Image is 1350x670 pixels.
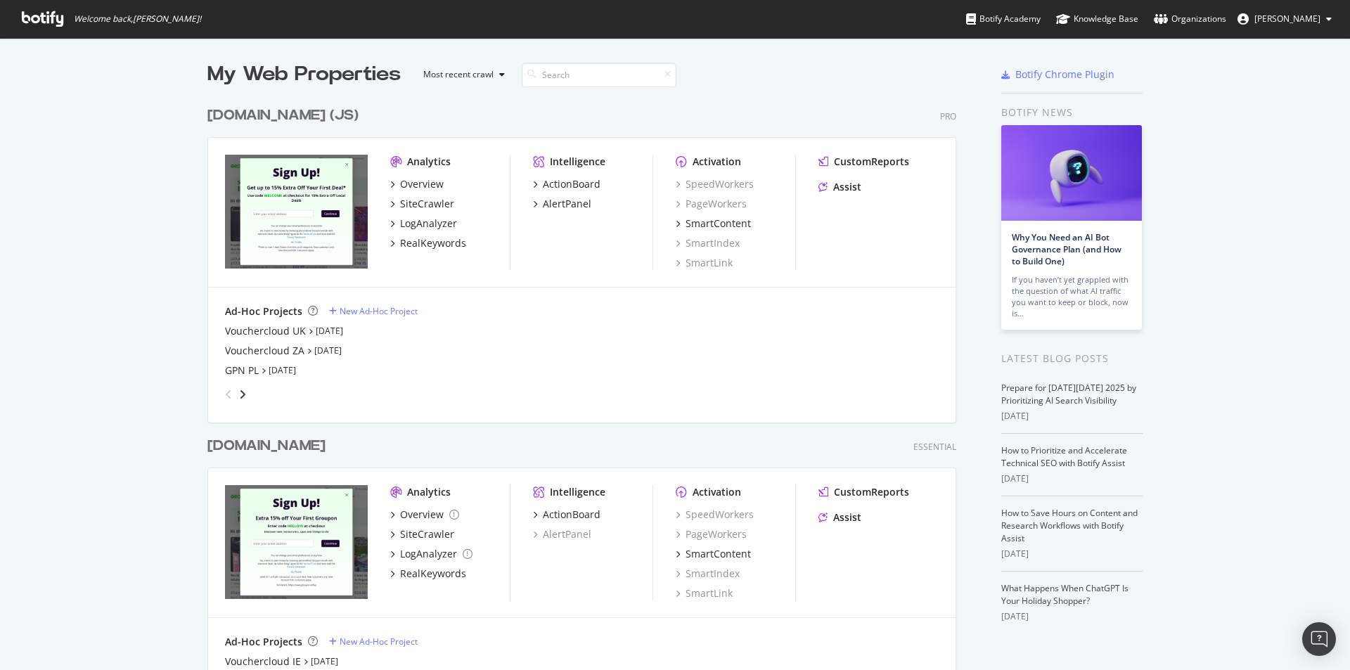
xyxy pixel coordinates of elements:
[329,305,418,317] a: New Ad-Hoc Project
[390,508,459,522] a: Overview
[400,567,466,581] div: RealKeywords
[390,547,472,561] a: LogAnalyzer
[1056,12,1138,26] div: Knowledge Base
[834,155,909,169] div: CustomReports
[676,177,754,191] a: SpeedWorkers
[1001,382,1136,406] a: Prepare for [DATE][DATE] 2025 by Prioritizing AI Search Visibility
[1001,351,1143,366] div: Latest Blog Posts
[225,485,368,599] img: groupon.ie
[316,325,343,337] a: [DATE]
[219,383,238,406] div: angle-left
[311,655,338,667] a: [DATE]
[207,105,364,126] a: [DOMAIN_NAME] (JS)
[966,12,1041,26] div: Botify Academy
[225,635,302,649] div: Ad-Hoc Projects
[533,508,600,522] a: ActionBoard
[818,180,861,194] a: Assist
[533,197,591,211] a: AlertPanel
[940,110,956,122] div: Pro
[400,177,444,191] div: Overview
[1001,507,1138,544] a: How to Save Hours on Content and Research Workflows with Botify Assist
[390,177,444,191] a: Overview
[1001,582,1129,607] a: What Happens When ChatGPT Is Your Holiday Shopper?
[400,527,454,541] div: SiteCrawler
[400,197,454,211] div: SiteCrawler
[207,105,359,126] div: [DOMAIN_NAME] (JS)
[407,155,451,169] div: Analytics
[1001,472,1143,485] div: [DATE]
[1001,125,1142,221] img: Why You Need an AI Bot Governance Plan (and How to Build One)
[340,636,418,648] div: New Ad-Hoc Project
[676,527,747,541] a: PageWorkers
[390,197,454,211] a: SiteCrawler
[676,586,733,600] div: SmartLink
[833,510,861,524] div: Assist
[693,485,741,499] div: Activation
[550,155,605,169] div: Intelligence
[676,508,754,522] div: SpeedWorkers
[225,344,304,358] a: Vouchercloud ZA
[1001,548,1143,560] div: [DATE]
[686,547,751,561] div: SmartContent
[329,636,418,648] a: New Ad-Hoc Project
[74,13,201,25] span: Welcome back, [PERSON_NAME] !
[533,177,600,191] a: ActionBoard
[1254,13,1320,25] span: Luca Malagigi
[543,197,591,211] div: AlertPanel
[522,63,676,87] input: Search
[400,508,444,522] div: Overview
[1154,12,1226,26] div: Organizations
[207,436,326,456] div: [DOMAIN_NAME]
[1226,8,1343,30] button: [PERSON_NAME]
[1001,444,1127,469] a: How to Prioritize and Accelerate Technical SEO with Botify Assist
[543,177,600,191] div: ActionBoard
[676,197,747,211] div: PageWorkers
[1001,105,1143,120] div: Botify news
[400,547,457,561] div: LogAnalyzer
[225,155,368,269] img: groupon.co.uk
[340,305,418,317] div: New Ad-Hoc Project
[676,567,740,581] a: SmartIndex
[834,485,909,499] div: CustomReports
[423,70,494,79] div: Most recent crawl
[412,63,510,86] button: Most recent crawl
[225,304,302,318] div: Ad-Hoc Projects
[225,363,259,378] a: GPN PL
[1001,610,1143,623] div: [DATE]
[686,217,751,231] div: SmartContent
[1001,410,1143,423] div: [DATE]
[676,236,740,250] a: SmartIndex
[833,180,861,194] div: Assist
[533,527,591,541] a: AlertPanel
[390,567,466,581] a: RealKeywords
[1012,231,1121,267] a: Why You Need an AI Bot Governance Plan (and How to Build One)
[676,256,733,270] a: SmartLink
[207,60,401,89] div: My Web Properties
[390,217,457,231] a: LogAnalyzer
[676,547,751,561] a: SmartContent
[400,217,457,231] div: LogAnalyzer
[1012,274,1131,319] div: If you haven’t yet grappled with the question of what AI traffic you want to keep or block, now is…
[693,155,741,169] div: Activation
[207,436,331,456] a: [DOMAIN_NAME]
[225,655,301,669] a: Vouchercloud IE
[314,344,342,356] a: [DATE]
[1302,622,1336,656] div: Open Intercom Messenger
[818,510,861,524] a: Assist
[407,485,451,499] div: Analytics
[390,527,454,541] a: SiteCrawler
[225,324,306,338] a: Vouchercloud UK
[1015,67,1114,82] div: Botify Chrome Plugin
[818,155,909,169] a: CustomReports
[818,485,909,499] a: CustomReports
